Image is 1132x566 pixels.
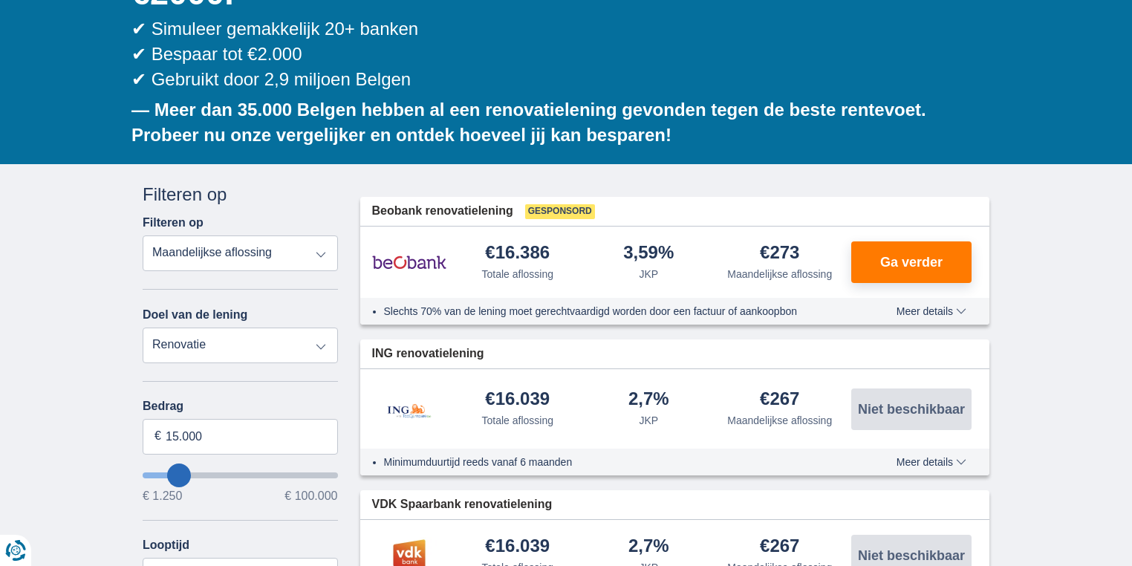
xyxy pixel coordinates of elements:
div: €267 [760,537,799,557]
div: €16.039 [485,390,550,410]
button: Ga verder [851,241,972,283]
img: product.pl.alt ING [372,384,446,434]
div: €16.039 [485,537,550,557]
li: Minimumduurtijd reeds vanaf 6 maanden [384,455,842,469]
button: Meer details [885,305,978,317]
span: Niet beschikbaar [858,403,965,416]
b: — Meer dan 35.000 Belgen hebben al een renovatielening gevonden tegen de beste rentevoet. Probeer... [131,100,926,145]
button: Meer details [885,456,978,468]
li: Slechts 70% van de lening moet gerechtvaardigd worden door een factuur of aankoopbon [384,304,842,319]
div: Maandelijkse aflossing [727,413,832,428]
div: Totale aflossing [481,413,553,428]
label: Doel van de lening [143,308,247,322]
span: Niet beschikbaar [858,549,965,562]
div: JKP [639,413,658,428]
label: Bedrag [143,400,338,413]
div: €273 [760,244,799,264]
div: €267 [760,390,799,410]
span: ING renovatielening [372,345,484,362]
label: Filteren op [143,216,204,230]
div: JKP [639,267,658,282]
span: Meer details [897,457,966,467]
label: Looptijd [143,539,189,552]
span: VDK Spaarbank renovatielening [372,496,553,513]
div: 2,7% [628,537,669,557]
div: Maandelijkse aflossing [727,267,832,282]
input: wantToBorrow [143,472,338,478]
span: Meer details [897,306,966,316]
img: product.pl.alt Beobank [372,244,446,281]
div: Filteren op [143,182,338,207]
div: ✔ Simuleer gemakkelijk 20+ banken ✔ Bespaar tot €2.000 ✔ Gebruikt door 2,9 miljoen Belgen [131,16,989,93]
div: 2,7% [628,390,669,410]
span: € 100.000 [284,490,337,502]
div: 3,59% [623,244,674,264]
span: € 1.250 [143,490,182,502]
span: € [154,428,161,445]
span: Beobank renovatielening [372,203,513,220]
div: €16.386 [485,244,550,264]
span: Gesponsord [525,204,595,219]
button: Niet beschikbaar [851,388,972,430]
span: Ga verder [880,256,943,269]
div: Totale aflossing [481,267,553,282]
